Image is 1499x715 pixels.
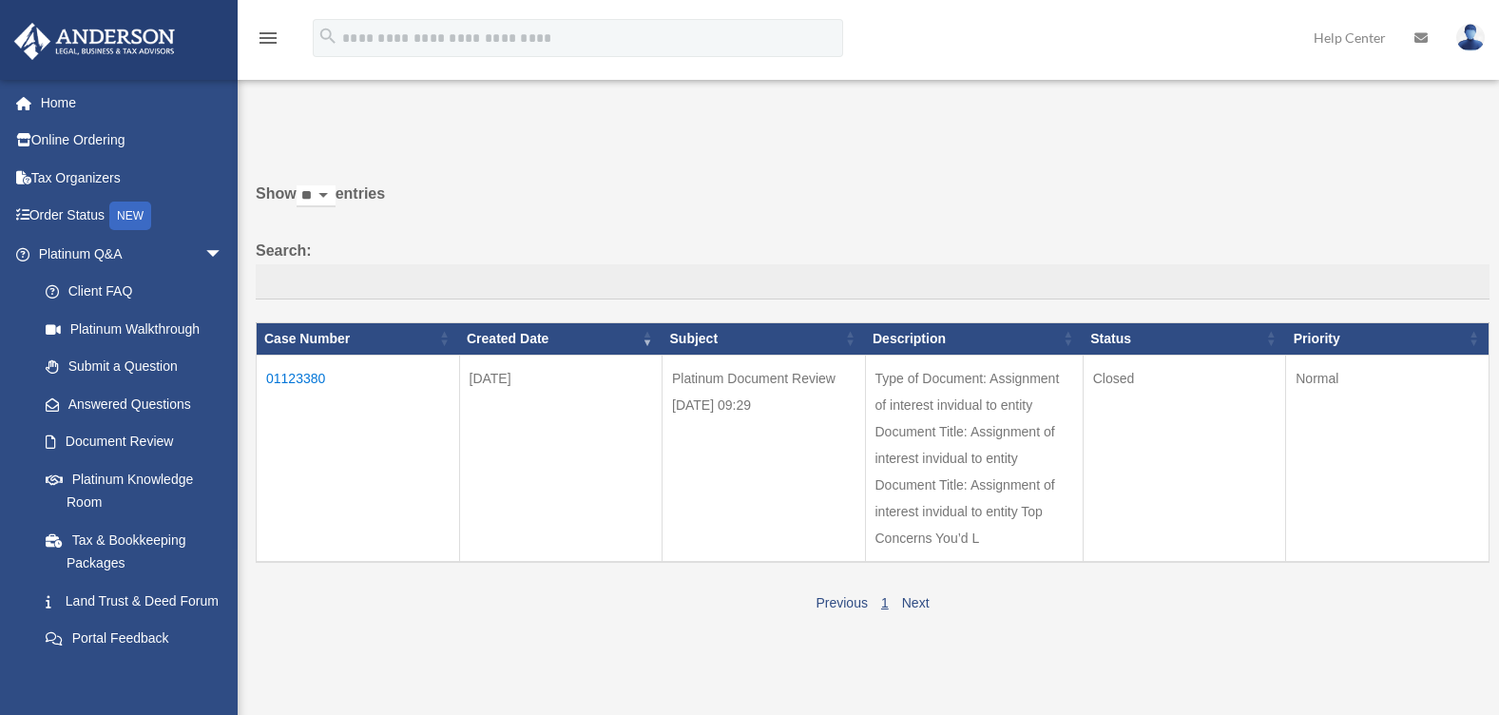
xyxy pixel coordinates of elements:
[1456,24,1485,51] img: User Pic
[257,323,460,356] th: Case Number: activate to sort column ascending
[902,595,930,610] a: Next
[256,264,1489,300] input: Search:
[459,323,663,356] th: Created Date: activate to sort column ascending
[317,26,338,47] i: search
[27,460,242,521] a: Platinum Knowledge Room
[9,23,181,60] img: Anderson Advisors Platinum Portal
[257,27,279,49] i: menu
[27,348,242,386] a: Submit a Question
[27,521,242,582] a: Tax & Bookkeeping Packages
[13,84,252,122] a: Home
[459,355,663,562] td: [DATE]
[257,33,279,49] a: menu
[256,238,1489,300] label: Search:
[1083,323,1286,356] th: Status: activate to sort column ascending
[1083,355,1286,562] td: Closed
[27,620,242,658] a: Portal Feedback
[865,355,1083,562] td: Type of Document: Assignment of interest invidual to entity Document Title: Assignment of interes...
[816,595,867,610] a: Previous
[27,582,242,620] a: Land Trust & Deed Forum
[109,202,151,230] div: NEW
[13,159,252,197] a: Tax Organizers
[663,323,866,356] th: Subject: activate to sort column ascending
[27,273,242,311] a: Client FAQ
[256,181,1489,226] label: Show entries
[27,385,233,423] a: Answered Questions
[1286,355,1489,562] td: Normal
[663,355,866,562] td: Platinum Document Review [DATE] 09:29
[27,310,242,348] a: Platinum Walkthrough
[13,122,252,160] a: Online Ordering
[297,185,336,207] select: Showentries
[204,235,242,274] span: arrow_drop_down
[13,235,242,273] a: Platinum Q&Aarrow_drop_down
[865,323,1083,356] th: Description: activate to sort column ascending
[881,595,889,610] a: 1
[13,197,252,236] a: Order StatusNEW
[1286,323,1489,356] th: Priority: activate to sort column ascending
[257,355,460,562] td: 01123380
[27,423,242,461] a: Document Review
